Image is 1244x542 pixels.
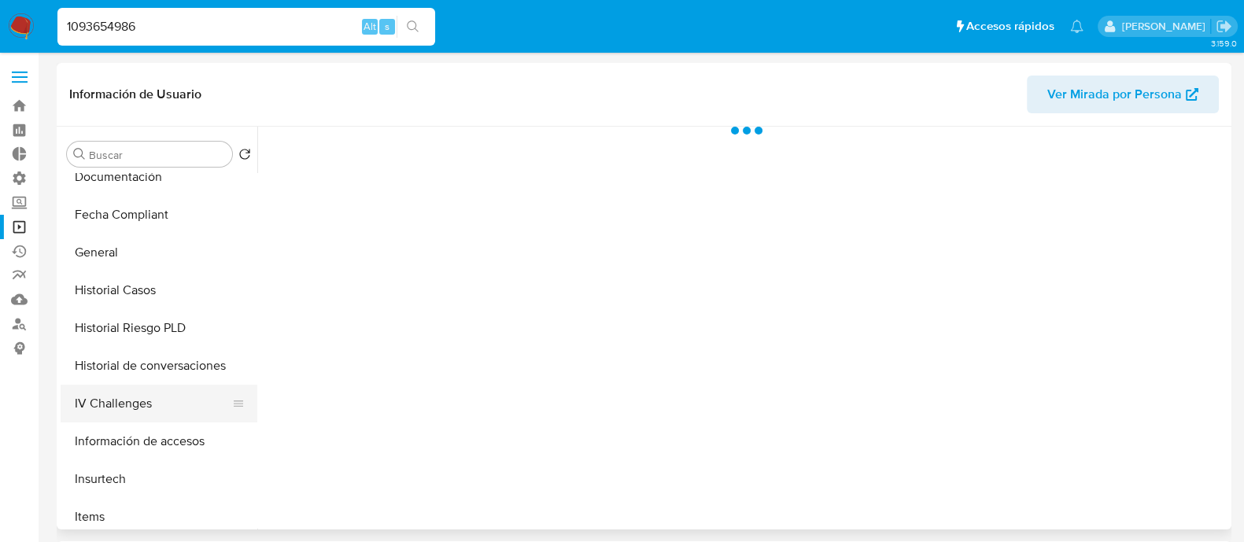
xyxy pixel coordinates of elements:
[61,347,257,385] button: Historial de conversaciones
[61,158,257,196] button: Documentación
[69,87,201,102] h1: Información de Usuario
[73,148,86,160] button: Buscar
[57,17,435,37] input: Buscar usuario o caso...
[238,148,251,165] button: Volver al orden por defecto
[966,18,1054,35] span: Accesos rápidos
[1047,76,1182,113] span: Ver Mirada por Persona
[61,385,245,422] button: IV Challenges
[61,196,257,234] button: Fecha Compliant
[385,19,389,34] span: s
[1121,19,1210,34] p: yanina.loff@mercadolibre.com
[397,16,429,38] button: search-icon
[364,19,376,34] span: Alt
[61,498,257,536] button: Items
[1070,20,1083,33] a: Notificaciones
[61,309,257,347] button: Historial Riesgo PLD
[61,271,257,309] button: Historial Casos
[1216,18,1232,35] a: Salir
[61,460,257,498] button: Insurtech
[61,422,257,460] button: Información de accesos
[1027,76,1219,113] button: Ver Mirada por Persona
[89,148,226,162] input: Buscar
[61,234,257,271] button: General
